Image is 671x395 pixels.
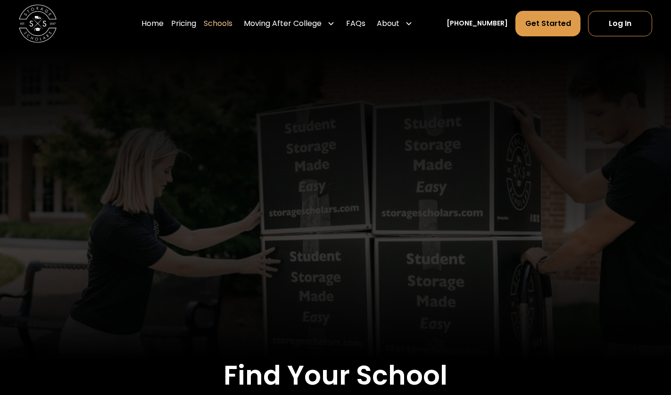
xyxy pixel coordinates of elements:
a: Schools [204,10,232,37]
div: Moving After College [244,18,322,29]
h2: Find Your School [19,360,652,391]
a: Log In [588,11,652,36]
div: About [377,18,399,29]
a: [PHONE_NUMBER] [447,18,508,28]
a: Home [141,10,164,37]
a: Get Started [515,11,581,36]
img: Storage Scholars main logo [19,5,57,42]
a: FAQs [346,10,365,37]
a: Pricing [171,10,196,37]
